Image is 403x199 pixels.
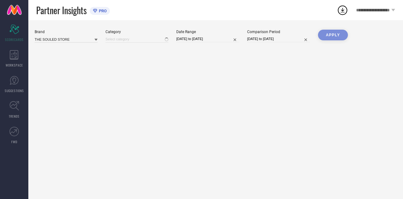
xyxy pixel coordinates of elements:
[97,9,107,13] span: PRO
[337,4,348,16] div: Open download list
[105,30,168,34] div: Category
[5,37,24,42] span: SCORECARDS
[247,36,310,42] input: Select comparison period
[35,30,98,34] div: Brand
[176,30,239,34] div: Date Range
[36,4,87,17] span: Partner Insights
[9,114,20,119] span: TRENDS
[247,30,310,34] div: Comparison Period
[11,139,17,144] span: FWD
[5,88,24,93] span: SUGGESTIONS
[176,36,239,42] input: Select date range
[6,63,23,67] span: WORKSPACE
